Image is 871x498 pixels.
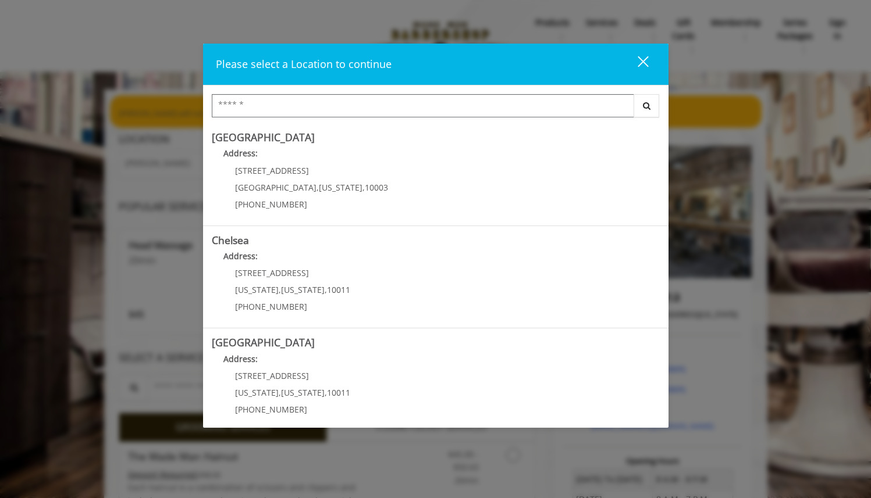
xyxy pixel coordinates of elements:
span: 10011 [327,387,350,398]
span: , [325,284,327,295]
span: Please select a Location to continue [216,57,392,71]
span: , [362,182,365,193]
b: Address: [223,148,258,159]
span: , [317,182,319,193]
span: [GEOGRAPHIC_DATA] [235,182,317,193]
span: , [325,387,327,398]
span: [US_STATE] [235,387,279,398]
span: 10011 [327,284,350,295]
span: 10003 [365,182,388,193]
b: [GEOGRAPHIC_DATA] [212,130,315,144]
span: [US_STATE] [235,284,279,295]
span: [PHONE_NUMBER] [235,404,307,415]
div: Center Select [212,94,660,123]
b: Address: [223,250,258,261]
button: close dialog [616,52,656,76]
div: close dialog [624,55,648,73]
b: Address: [223,353,258,364]
span: , [279,284,281,295]
i: Search button [640,102,653,110]
span: [STREET_ADDRESS] [235,165,309,176]
b: Chelsea [212,233,249,247]
span: [PHONE_NUMBER] [235,199,307,210]
span: [US_STATE] [281,387,325,398]
input: Search Center [212,94,634,117]
span: [PHONE_NUMBER] [235,301,307,312]
span: [STREET_ADDRESS] [235,267,309,278]
b: [GEOGRAPHIC_DATA] [212,335,315,349]
span: [US_STATE] [319,182,362,193]
span: [US_STATE] [281,284,325,295]
span: , [279,387,281,398]
span: [STREET_ADDRESS] [235,370,309,381]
